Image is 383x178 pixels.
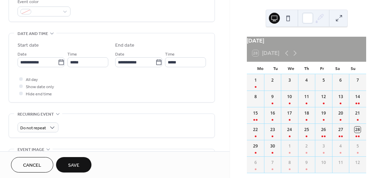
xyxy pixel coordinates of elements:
div: 6 [252,159,259,166]
div: 25 [304,127,310,133]
span: Hide end time [26,91,52,98]
div: 11 [304,94,310,100]
div: Sa [330,62,345,74]
div: Mo [252,62,268,74]
button: Cancel [11,157,53,173]
div: 16 [270,110,276,116]
div: 8 [252,94,259,100]
div: 2 [270,77,276,83]
div: End date [115,42,134,49]
div: 13 [338,94,344,100]
div: Su [345,62,361,74]
div: Start date [18,42,39,49]
div: 23 [270,127,276,133]
div: 6 [338,77,344,83]
button: Save [56,157,91,173]
div: 18 [304,110,310,116]
div: 14 [354,94,361,100]
div: 30 [270,143,276,149]
div: 5 [320,77,327,83]
span: Recurring event [18,111,54,118]
span: Date and time [18,30,48,37]
div: 17 [286,110,293,116]
div: 5 [354,143,361,149]
span: Time [67,51,77,58]
div: 10 [286,94,293,100]
div: 20 [338,110,344,116]
div: 4 [304,77,310,83]
div: 3 [320,143,327,149]
span: Time [165,51,175,58]
div: [DATE] [247,37,366,45]
div: 7 [270,159,276,166]
div: 24 [286,127,293,133]
span: All day [26,76,38,83]
div: 27 [338,127,344,133]
div: 9 [270,94,276,100]
div: 15 [252,110,259,116]
div: 8 [286,159,293,166]
div: Fr [314,62,330,74]
div: Th [299,62,314,74]
div: Tu [268,62,283,74]
div: 7 [354,77,361,83]
div: 3 [286,77,293,83]
div: 22 [252,127,259,133]
div: 12 [354,159,361,166]
div: 1 [286,143,293,149]
div: 11 [338,159,344,166]
span: Cancel [23,162,41,169]
div: 2 [304,143,310,149]
div: 26 [320,127,327,133]
span: Show date only [26,83,54,91]
div: 10 [320,159,327,166]
div: 29 [252,143,259,149]
div: We [283,62,299,74]
div: 4 [338,143,344,149]
div: 28 [354,127,361,133]
div: 9 [304,159,310,166]
span: Date [115,51,124,58]
span: Event image [18,146,44,153]
span: Date [18,51,27,58]
div: 12 [320,94,327,100]
span: Save [68,162,79,169]
div: 21 [354,110,361,116]
span: Do not repeat [20,124,46,132]
div: 19 [320,110,327,116]
div: 1 [252,77,259,83]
